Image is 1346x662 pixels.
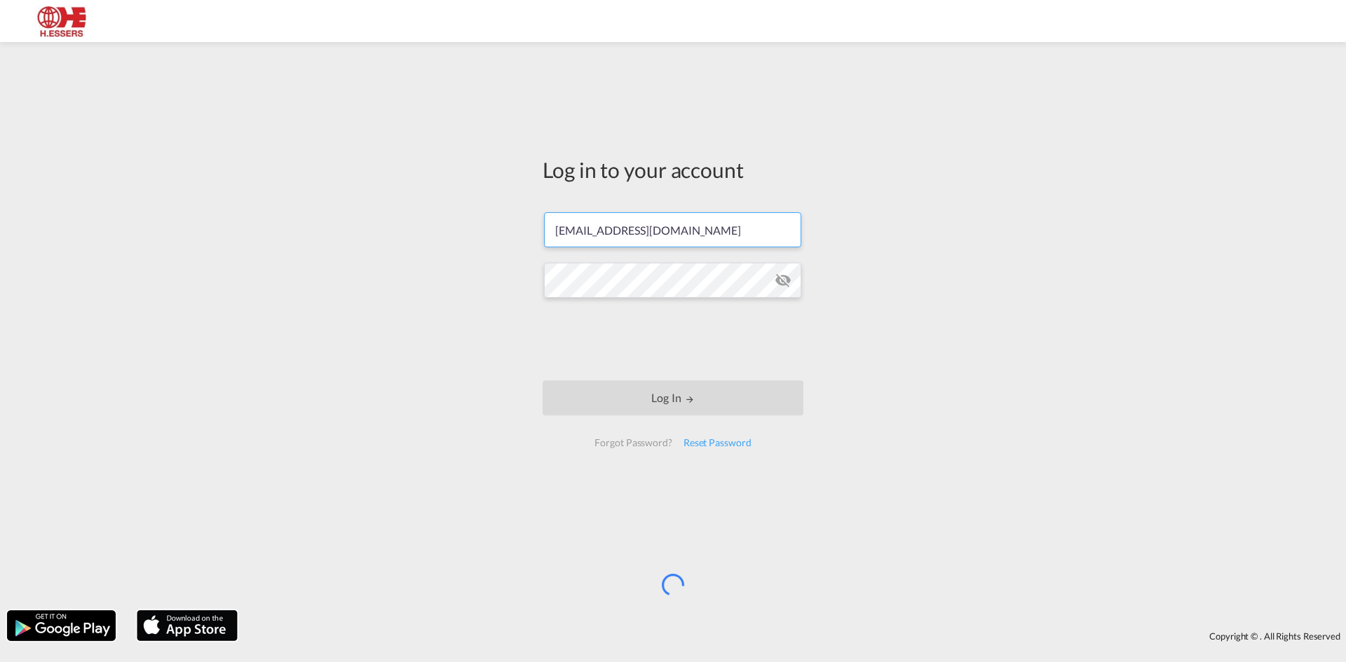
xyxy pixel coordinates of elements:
iframe: reCAPTCHA [566,312,780,366]
img: apple.png [135,609,239,642]
div: Copyright © . All Rights Reserved [245,624,1346,648]
img: google.png [6,609,117,642]
input: Enter email/phone number [544,212,801,247]
button: LOGIN [543,380,803,415]
img: 690005f0ba9d11ee90968bb23dcea500.JPG [21,6,116,37]
md-icon: icon-eye-off [775,272,791,289]
div: Forgot Password? [589,430,677,455]
div: Log in to your account [543,155,803,184]
div: Reset Password [678,430,757,455]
